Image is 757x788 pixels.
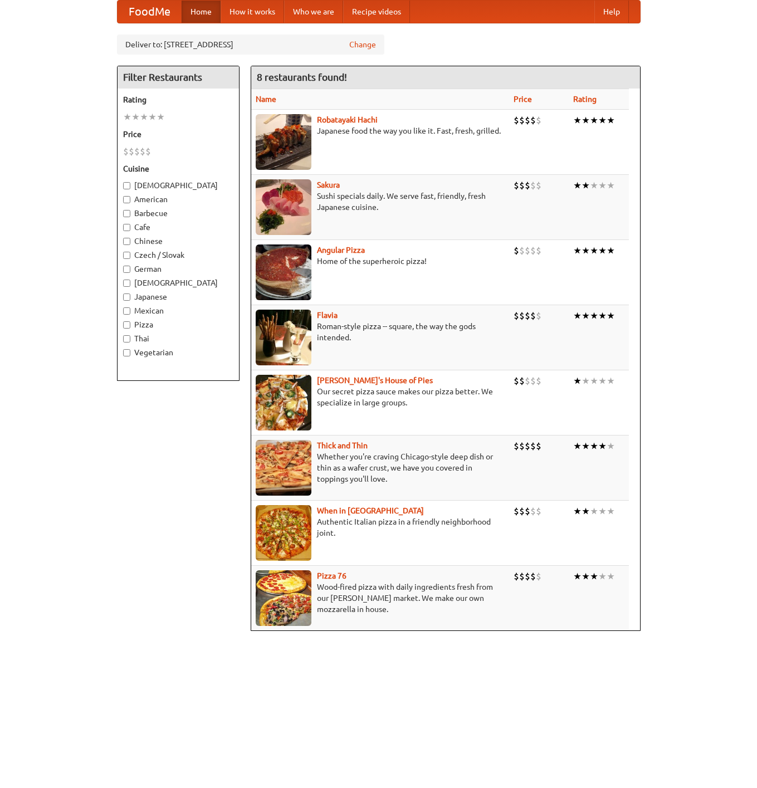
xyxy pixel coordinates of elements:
h5: Rating [123,94,233,105]
label: Mexican [123,305,233,316]
img: thick.jpg [256,440,311,496]
h5: Price [123,129,233,140]
li: ★ [607,114,615,126]
li: ★ [573,440,582,452]
li: $ [514,179,519,192]
li: ★ [590,114,598,126]
ng-pluralize: 8 restaurants found! [257,72,347,82]
li: ★ [573,114,582,126]
img: robatayaki.jpg [256,114,311,170]
img: pizza76.jpg [256,570,311,626]
li: $ [514,505,519,517]
li: $ [530,440,536,452]
li: $ [536,375,541,387]
li: ★ [598,440,607,452]
li: ★ [607,440,615,452]
p: Sushi specials daily. We serve fast, friendly, fresh Japanese cuisine. [256,190,505,213]
li: ★ [598,114,607,126]
li: ★ [582,310,590,322]
a: Change [349,39,376,50]
li: ★ [573,244,582,257]
li: $ [536,505,541,517]
li: $ [536,114,541,126]
li: $ [514,114,519,126]
li: ★ [607,375,615,387]
a: Rating [573,95,597,104]
li: ★ [582,114,590,126]
li: $ [514,375,519,387]
label: Czech / Slovak [123,249,233,261]
li: $ [525,505,530,517]
a: Pizza 76 [317,571,346,580]
li: $ [519,179,525,192]
li: ★ [607,570,615,583]
li: $ [525,179,530,192]
a: Angular Pizza [317,246,365,254]
li: $ [530,505,536,517]
li: $ [536,440,541,452]
p: Our secret pizza sauce makes our pizza better. We specialize in large groups. [256,386,505,408]
a: Flavia [317,311,338,320]
li: $ [536,310,541,322]
label: Barbecue [123,208,233,219]
li: ★ [140,111,148,123]
li: ★ [573,570,582,583]
a: Price [514,95,532,104]
h4: Filter Restaurants [118,66,239,89]
li: ★ [582,505,590,517]
b: When in [GEOGRAPHIC_DATA] [317,506,424,515]
a: [PERSON_NAME]'s House of Pies [317,376,433,385]
li: $ [140,145,145,158]
li: ★ [598,179,607,192]
li: $ [145,145,151,158]
input: Pizza [123,321,130,329]
li: ★ [590,440,598,452]
a: Help [594,1,629,23]
a: Sakura [317,180,340,189]
a: How it works [221,1,284,23]
input: Vegetarian [123,349,130,356]
li: ★ [573,310,582,322]
p: Home of the superheroic pizza! [256,256,505,267]
img: luigis.jpg [256,375,311,430]
li: $ [129,145,134,158]
li: ★ [598,375,607,387]
img: sakura.jpg [256,179,311,235]
li: $ [519,570,525,583]
li: $ [123,145,129,158]
li: ★ [582,179,590,192]
input: Chinese [123,238,130,245]
input: German [123,266,130,273]
label: Japanese [123,291,233,302]
li: ★ [590,375,598,387]
p: Whether you're craving Chicago-style deep dish or thin as a wafer crust, we have you covered in t... [256,451,505,484]
li: $ [530,375,536,387]
li: ★ [582,375,590,387]
b: Robatayaki Hachi [317,115,378,124]
img: wheninrome.jpg [256,505,311,561]
li: $ [519,244,525,257]
a: Name [256,95,276,104]
label: German [123,263,233,275]
li: ★ [607,244,615,257]
img: flavia.jpg [256,310,311,365]
input: [DEMOGRAPHIC_DATA] [123,182,130,189]
li: $ [519,375,525,387]
li: ★ [573,505,582,517]
label: [DEMOGRAPHIC_DATA] [123,277,233,288]
li: ★ [598,244,607,257]
a: FoodMe [118,1,182,23]
li: $ [519,310,525,322]
li: $ [514,570,519,583]
li: ★ [590,310,598,322]
img: angular.jpg [256,244,311,300]
li: $ [530,570,536,583]
li: $ [536,179,541,192]
li: $ [525,310,530,322]
li: ★ [607,505,615,517]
